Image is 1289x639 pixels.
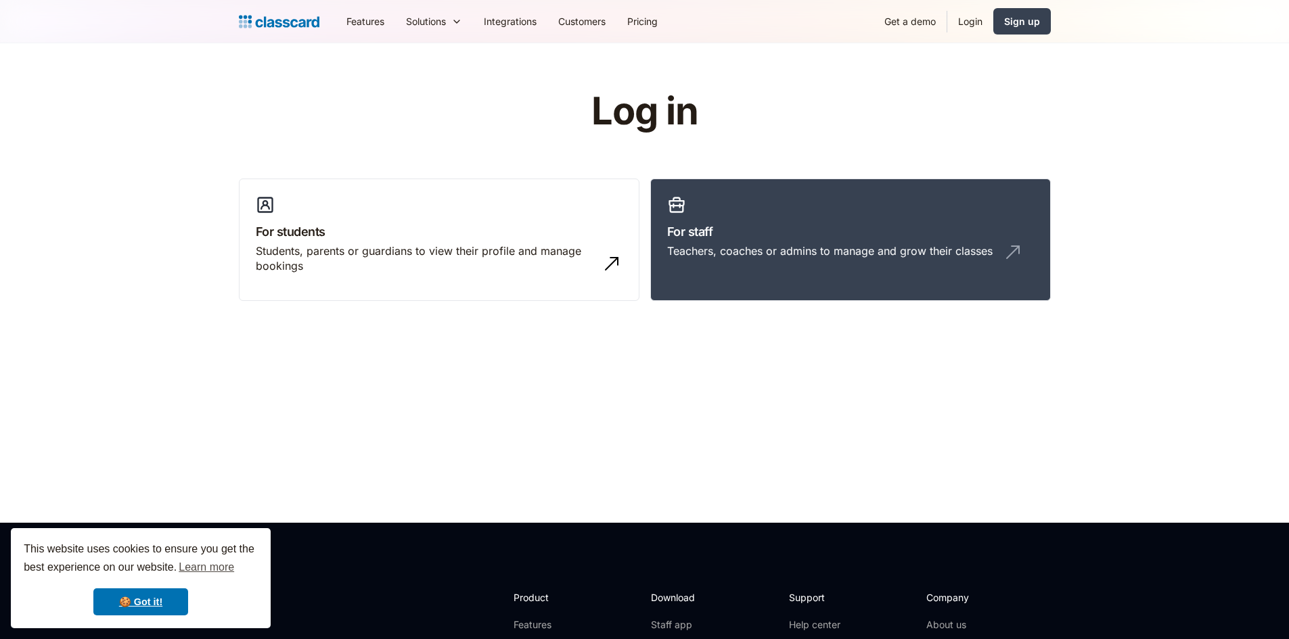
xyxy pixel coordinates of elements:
[993,8,1051,34] a: Sign up
[256,243,595,274] div: Students, parents or guardians to view their profile and manage bookings
[926,590,1016,605] h2: Company
[667,222,1034,241] h3: For staff
[430,91,859,133] h1: Log in
[11,528,271,628] div: cookieconsent
[874,6,947,37] a: Get a demo
[789,590,844,605] h2: Support
[473,6,547,37] a: Integrations
[395,6,473,37] div: Solutions
[256,222,623,241] h3: For students
[616,6,669,37] a: Pricing
[239,12,319,31] a: home
[926,618,1016,632] a: About us
[789,618,844,632] a: Help center
[24,541,258,577] span: This website uses cookies to ensure you get the best experience on our website.
[947,6,993,37] a: Login
[239,179,639,302] a: For studentsStudents, parents or guardians to view their profile and manage bookings
[1004,14,1040,28] div: Sign up
[514,618,586,632] a: Features
[547,6,616,37] a: Customers
[177,557,236,577] a: learn more about cookies
[336,6,395,37] a: Features
[406,14,446,28] div: Solutions
[514,590,586,605] h2: Product
[651,590,706,605] h2: Download
[667,243,993,258] div: Teachers, coaches or admins to manage and grow their classes
[93,588,188,615] a: dismiss cookie message
[651,618,706,632] a: Staff app
[650,179,1051,302] a: For staffTeachers, coaches or admins to manage and grow their classes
